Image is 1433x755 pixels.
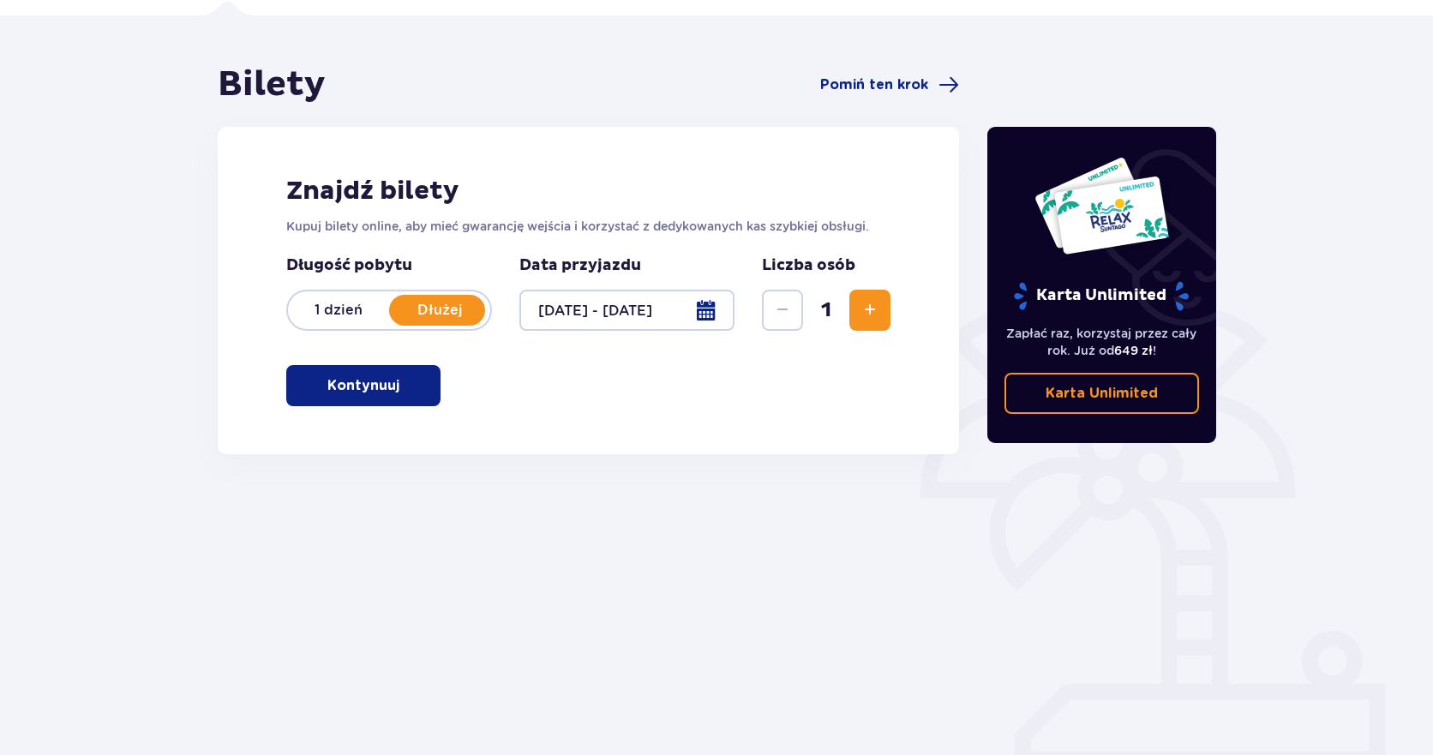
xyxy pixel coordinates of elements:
p: Kontynuuj [327,376,399,395]
p: Karta Unlimited [1046,384,1158,403]
p: Zapłać raz, korzystaj przez cały rok. Już od ! [1004,325,1200,359]
h1: Bilety [218,63,326,106]
p: Długość pobytu [286,255,492,276]
span: 649 zł [1114,344,1153,357]
p: Liczba osób [762,255,855,276]
p: Dłużej [389,301,490,320]
h2: Znajdź bilety [286,175,890,207]
p: Data przyjazdu [519,255,641,276]
p: Karta Unlimited [1012,281,1190,311]
a: Karta Unlimited [1004,373,1200,414]
img: Dwie karty całoroczne do Suntago z napisem 'UNLIMITED RELAX', na białym tle z tropikalnymi liśćmi... [1034,156,1170,255]
span: 1 [806,297,846,323]
button: Zwiększ [849,290,890,331]
p: Kupuj bilety online, aby mieć gwarancję wejścia i korzystać z dedykowanych kas szybkiej obsługi. [286,218,890,235]
p: 1 dzień [288,301,389,320]
a: Pomiń ten krok [820,75,959,95]
button: Kontynuuj [286,365,441,406]
span: Pomiń ten krok [820,75,928,94]
button: Zmniejsz [762,290,803,331]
